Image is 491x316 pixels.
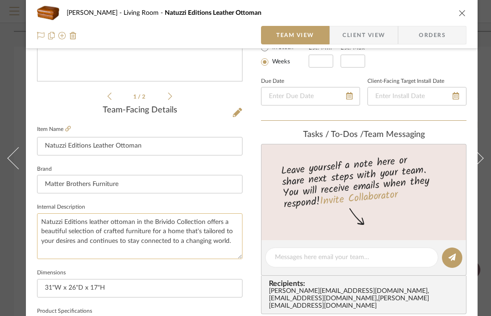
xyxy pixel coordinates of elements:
input: Enter Due Date [261,87,360,105]
input: Enter Item Name [37,137,242,155]
span: Natuzzi Editions Leather Ottoman [165,10,261,16]
span: [PERSON_NAME] [67,10,124,16]
input: Enter Brand [37,175,242,193]
label: Product Specifications [37,309,92,314]
span: Orders [409,26,456,44]
span: Recipients: [269,279,462,288]
label: Due Date [261,79,284,84]
label: Internal Description [37,205,85,210]
span: / [138,94,142,99]
input: Enter the dimensions of this item [37,279,242,297]
span: 2 [142,94,147,99]
label: Client-Facing Target Install Date [367,79,444,84]
div: Leave yourself a note here or share next steps with your team. You will receive emails when they ... [260,150,468,212]
mat-radio-group: Select item type [261,42,309,68]
label: Brand [37,167,52,172]
img: 988614e2-ef30-4990-9e55-a15a24f71534_48x40.jpg [37,4,59,22]
div: [PERSON_NAME][EMAIL_ADDRESS][DOMAIN_NAME] , [EMAIL_ADDRESS][DOMAIN_NAME] , [PERSON_NAME][EMAIL_AD... [269,288,462,310]
span: Tasks / To-Dos / [303,130,364,139]
img: Remove from project [69,32,77,39]
label: Dimensions [37,271,66,275]
input: Enter Install Date [367,87,466,105]
span: 1 [133,94,138,99]
a: Invite Collaborator [319,187,398,210]
div: team Messaging [261,130,466,140]
span: Team View [276,26,314,44]
button: close [458,9,466,17]
label: Item Name [37,125,71,133]
span: Client View [342,26,385,44]
div: Team-Facing Details [37,105,242,116]
label: Weeks [270,58,290,66]
span: Living Room [124,10,165,16]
